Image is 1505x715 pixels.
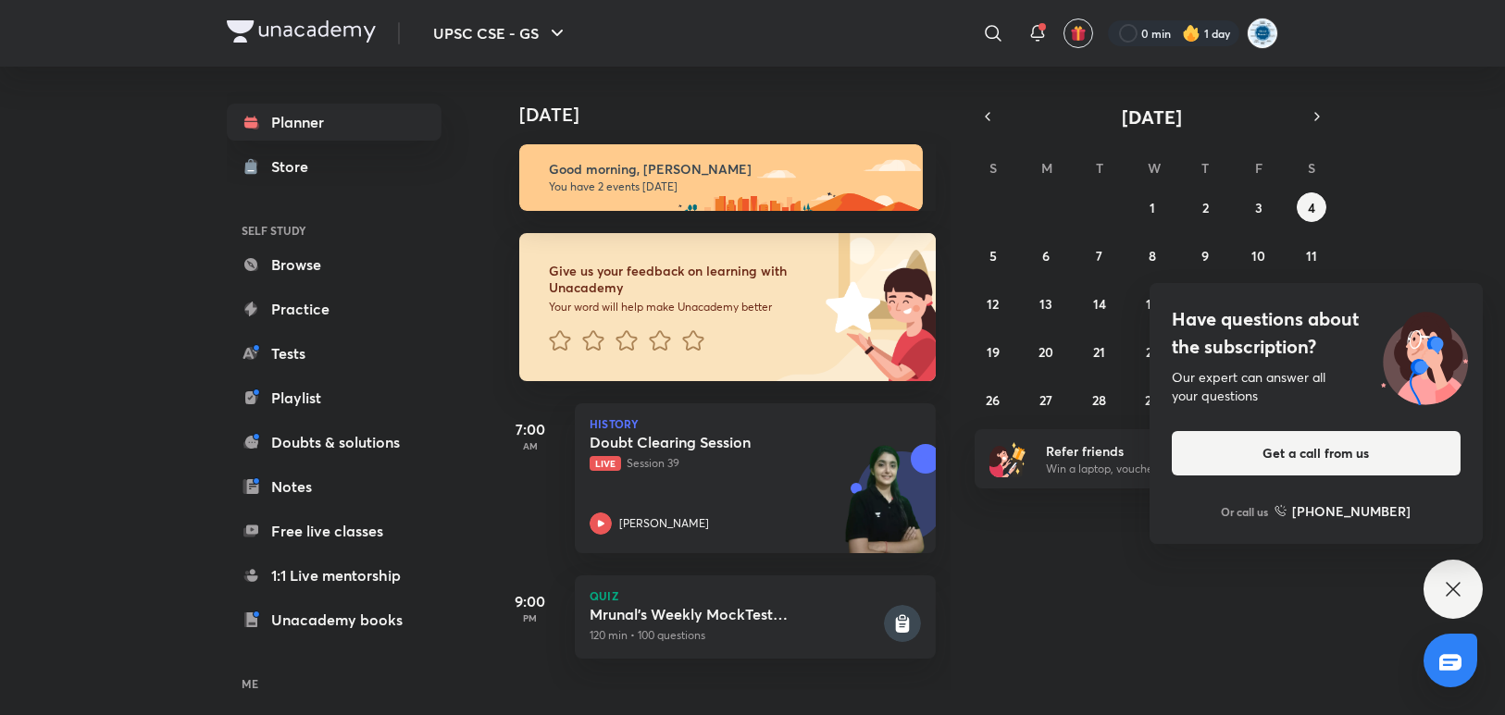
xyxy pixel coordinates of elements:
[590,627,880,644] p: 120 min • 100 questions
[1092,391,1106,409] abbr: October 28, 2025
[1085,289,1114,318] button: October 14, 2025
[1001,104,1304,129] button: [DATE]
[493,590,567,612] h5: 9:00
[1031,289,1061,318] button: October 13, 2025
[227,20,376,47] a: Company Logo
[271,155,319,178] div: Store
[1031,240,1061,270] button: October 6, 2025
[1138,337,1167,366] button: October 22, 2025
[1039,343,1053,361] abbr: October 20, 2025
[1150,199,1155,216] abbr: October 1, 2025
[1201,247,1209,265] abbr: October 9, 2025
[227,104,442,141] a: Planner
[493,418,567,440] h5: 7:00
[1297,240,1326,270] button: October 11, 2025
[227,148,442,185] a: Store
[1255,199,1262,216] abbr: October 3, 2025
[989,440,1026,477] img: referral
[1182,24,1200,43] img: streak
[986,391,1000,409] abbr: October 26, 2025
[1085,337,1114,366] button: October 21, 2025
[1138,192,1167,222] button: October 1, 2025
[1138,240,1167,270] button: October 8, 2025
[978,385,1008,414] button: October 26, 2025
[1308,199,1315,216] abbr: October 4, 2025
[519,144,923,211] img: morning
[1297,192,1326,222] button: October 4, 2025
[227,557,442,594] a: 1:1 Live mentorship
[227,601,442,638] a: Unacademy books
[227,290,442,327] a: Practice
[978,289,1008,318] button: October 12, 2025
[1042,247,1050,265] abbr: October 6, 2025
[1070,25,1087,42] img: avatar
[1138,289,1167,318] button: October 15, 2025
[590,605,880,623] h5: Mrunal's Weekly MockTest Pillar3C_Intl_ORG
[763,233,936,381] img: feedback_image
[227,379,442,416] a: Playlist
[1031,385,1061,414] button: October 27, 2025
[987,343,1000,361] abbr: October 19, 2025
[1149,247,1156,265] abbr: October 8, 2025
[493,440,567,451] p: AM
[227,512,442,549] a: Free live classes
[1046,441,1274,461] h6: Refer friends
[978,337,1008,366] button: October 19, 2025
[1146,343,1159,361] abbr: October 22, 2025
[1041,159,1052,177] abbr: Monday
[1172,305,1461,361] h4: Have questions about the subscription?
[549,179,906,194] p: You have 2 events [DATE]
[1190,192,1220,222] button: October 2, 2025
[1306,247,1317,265] abbr: October 11, 2025
[1085,385,1114,414] button: October 28, 2025
[1096,247,1102,265] abbr: October 7, 2025
[549,300,819,314] p: Your word will help make Unacademy better
[1146,295,1159,313] abbr: October 15, 2025
[1093,343,1105,361] abbr: October 21, 2025
[227,246,442,283] a: Browse
[1244,240,1274,270] button: October 10, 2025
[227,668,442,699] h6: ME
[227,20,376,43] img: Company Logo
[590,455,880,472] p: Session 39
[978,240,1008,270] button: October 5, 2025
[1039,391,1052,409] abbr: October 27, 2025
[1172,431,1461,475] button: Get a call from us
[1172,368,1461,405] div: Our expert can answer all your questions
[1366,305,1483,405] img: ttu_illustration_new.svg
[834,444,936,572] img: unacademy
[422,15,579,52] button: UPSC CSE - GS
[1046,461,1274,477] p: Win a laptop, vouchers & more
[1031,337,1061,366] button: October 20, 2025
[987,295,999,313] abbr: October 12, 2025
[1247,18,1278,49] img: supriya Clinical research
[227,335,442,372] a: Tests
[619,515,709,532] p: [PERSON_NAME]
[1202,199,1209,216] abbr: October 2, 2025
[493,612,567,623] p: PM
[989,159,997,177] abbr: Sunday
[1222,503,1269,520] p: Or call us
[1251,247,1265,265] abbr: October 10, 2025
[1145,391,1159,409] abbr: October 29, 2025
[1138,385,1167,414] button: October 29, 2025
[1244,192,1274,222] button: October 3, 2025
[590,590,921,601] p: Quiz
[1039,295,1052,313] abbr: October 13, 2025
[1085,240,1114,270] button: October 7, 2025
[1275,501,1412,521] a: [PHONE_NUMBER]
[519,104,954,126] h4: [DATE]
[1096,159,1103,177] abbr: Tuesday
[1308,159,1315,177] abbr: Saturday
[227,468,442,505] a: Notes
[1063,18,1093,48] button: avatar
[989,247,997,265] abbr: October 5, 2025
[1190,240,1220,270] button: October 9, 2025
[227,424,442,461] a: Doubts & solutions
[1255,159,1262,177] abbr: Friday
[549,161,906,178] h6: Good morning, [PERSON_NAME]
[549,263,819,296] h6: Give us your feedback on learning with Unacademy
[1148,159,1161,177] abbr: Wednesday
[1201,159,1209,177] abbr: Thursday
[1293,501,1412,521] h6: [PHONE_NUMBER]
